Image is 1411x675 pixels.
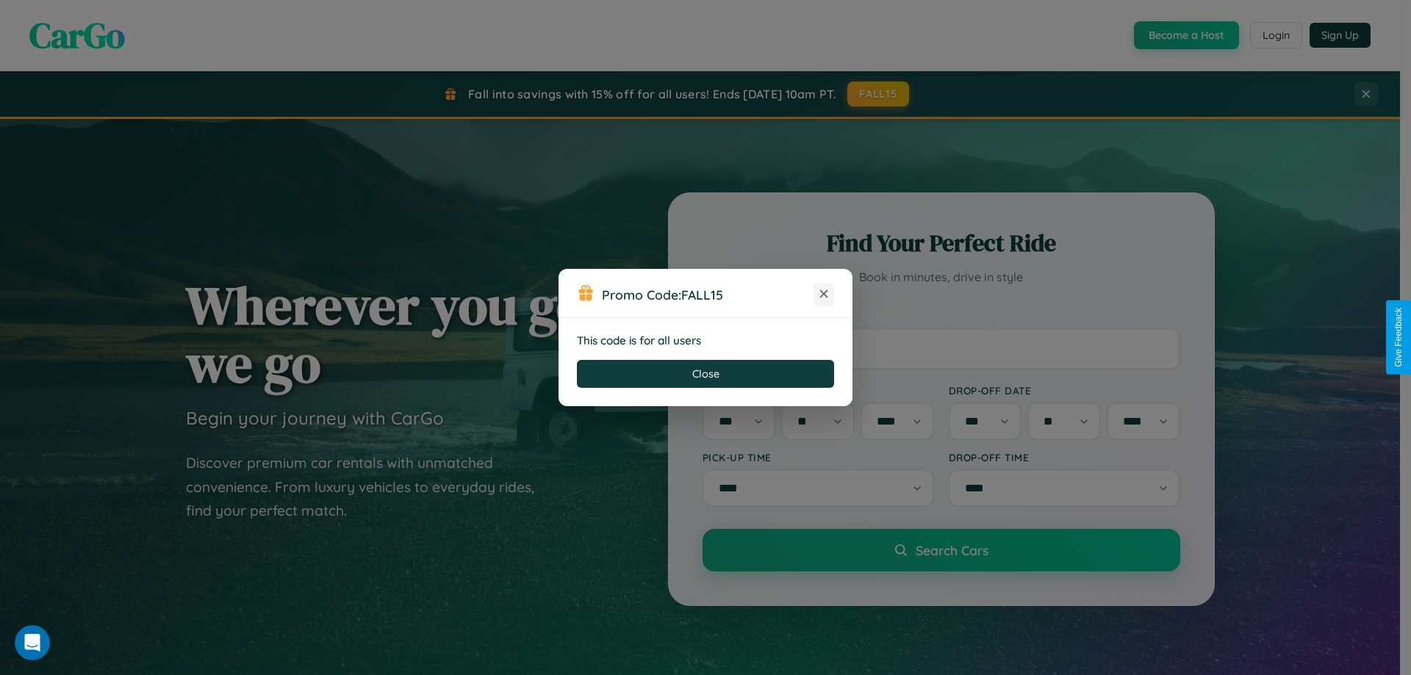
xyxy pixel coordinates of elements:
iframe: Intercom live chat [15,625,50,660]
h3: Promo Code: [602,286,814,303]
strong: This code is for all users [577,333,701,347]
div: Give Feedback [1393,308,1404,367]
button: Close [577,360,834,388]
b: FALL15 [681,286,723,303]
